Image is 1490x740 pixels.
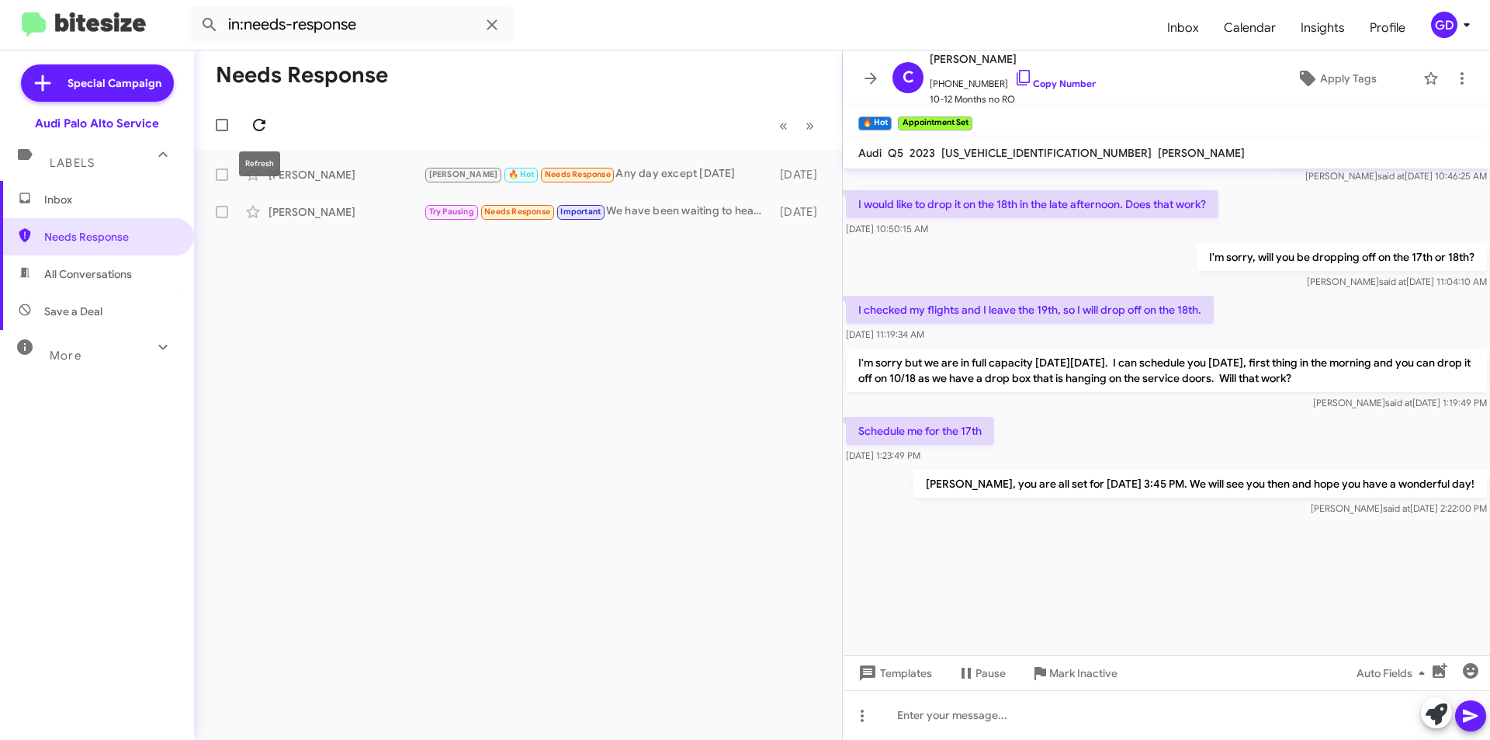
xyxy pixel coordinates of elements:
[429,207,474,217] span: Try Pausing
[429,169,498,179] span: [PERSON_NAME]
[796,109,823,141] button: Next
[188,6,514,43] input: Search
[941,146,1152,160] span: [US_VEHICLE_IDENTIFICATION_NUMBER]
[1377,170,1405,182] span: said at
[424,203,772,221] div: We have been waiting to hear from you about the part. We keep being told it isn't in to do the se...
[1313,397,1487,408] span: [PERSON_NAME] [DATE] 1:19:49 PM
[1311,502,1487,514] span: [PERSON_NAME] [DATE] 2:22:00 PM
[846,328,924,340] span: [DATE] 11:19:34 AM
[1383,502,1410,514] span: said at
[1431,12,1457,38] div: GD
[44,304,102,319] span: Save a Deal
[930,50,1096,68] span: [PERSON_NAME]
[424,165,772,183] div: Any day except [DATE]
[1385,397,1412,408] span: said at
[1018,659,1130,687] button: Mark Inactive
[68,75,161,91] span: Special Campaign
[1158,146,1245,160] span: [PERSON_NAME]
[1155,5,1211,50] a: Inbox
[772,167,830,182] div: [DATE]
[44,229,176,245] span: Needs Response
[772,204,830,220] div: [DATE]
[560,207,601,217] span: Important
[1379,276,1406,287] span: said at
[1357,5,1418,50] a: Profile
[913,470,1487,498] p: [PERSON_NAME], you are all set for [DATE] 3:45 PM. We will see you then and hope you have a wonde...
[1320,64,1377,92] span: Apply Tags
[1344,659,1443,687] button: Auto Fields
[1256,64,1415,92] button: Apply Tags
[269,204,424,220] div: [PERSON_NAME]
[806,116,814,135] span: »
[1197,243,1487,271] p: I'm sorry, will you be dropping off on the 17th or 18th?
[855,659,932,687] span: Templates
[898,116,972,130] small: Appointment Set
[846,417,994,445] p: Schedule me for the 17th
[1211,5,1288,50] a: Calendar
[1288,5,1357,50] a: Insights
[770,109,797,141] button: Previous
[975,659,1006,687] span: Pause
[846,450,920,461] span: [DATE] 1:23:49 PM
[846,190,1218,218] p: I would like to drop it on the 18th in the late afternoon. Does that work?
[21,64,174,102] a: Special Campaign
[1014,78,1096,89] a: Copy Number
[846,296,1214,324] p: I checked my flights and I leave the 19th, so I will drop off on the 18th.
[771,109,823,141] nav: Page navigation example
[216,63,388,88] h1: Needs Response
[269,167,424,182] div: [PERSON_NAME]
[44,192,176,207] span: Inbox
[944,659,1018,687] button: Pause
[846,223,928,235] span: [DATE] 10:50:15 AM
[50,156,95,170] span: Labels
[35,116,159,131] div: Audi Palo Alto Service
[903,65,914,90] span: C
[930,92,1096,107] span: 10-12 Months no RO
[779,116,788,135] span: «
[858,116,892,130] small: 🔥 Hot
[239,151,280,176] div: Refresh
[1418,12,1473,38] button: GD
[1049,659,1117,687] span: Mark Inactive
[545,169,611,179] span: Needs Response
[846,349,1487,392] p: I'm sorry but we are in full capacity [DATE][DATE]. I can schedule you [DATE], first thing in the...
[508,169,535,179] span: 🔥 Hot
[858,146,882,160] span: Audi
[930,68,1096,92] span: [PHONE_NUMBER]
[888,146,903,160] span: Q5
[843,659,944,687] button: Templates
[910,146,935,160] span: 2023
[1307,276,1487,287] span: [PERSON_NAME] [DATE] 11:04:10 AM
[1305,170,1487,182] span: [PERSON_NAME] [DATE] 10:46:25 AM
[1357,659,1431,687] span: Auto Fields
[44,266,132,282] span: All Conversations
[50,349,81,363] span: More
[484,207,550,217] span: Needs Response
